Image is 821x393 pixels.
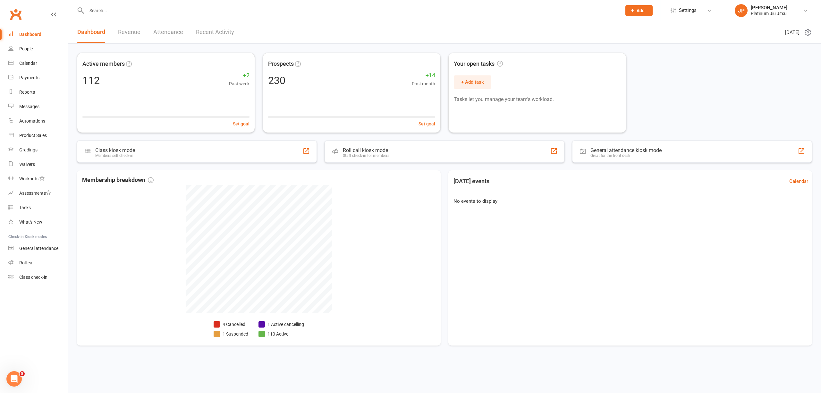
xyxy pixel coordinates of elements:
[95,153,135,158] div: Members self check-in
[8,201,68,215] a: Tasks
[153,21,183,43] a: Attendance
[625,5,653,16] button: Add
[8,85,68,99] a: Reports
[19,162,35,167] div: Waivers
[8,186,68,201] a: Assessments
[8,172,68,186] a: Workouts
[196,21,234,43] a: Recent Activity
[19,260,34,265] div: Roll call
[751,11,787,16] div: Platinum Jiu Jitsu
[412,80,435,87] span: Past month
[343,153,389,158] div: Staff check-in for members
[6,371,22,387] iframe: Intercom live chat
[77,21,105,43] a: Dashboard
[454,59,503,69] span: Your open tasks
[214,330,248,337] li: 1 Suspended
[19,61,37,66] div: Calendar
[751,5,787,11] div: [PERSON_NAME]
[229,80,250,87] span: Past week
[8,241,68,256] a: General attendance kiosk mode
[343,147,389,153] div: Roll call kiosk mode
[8,6,24,22] a: Clubworx
[19,246,58,251] div: General attendance
[8,114,68,128] a: Automations
[590,153,662,158] div: Great for the front desk
[8,256,68,270] a: Roll call
[19,104,39,109] div: Messages
[19,75,39,80] div: Payments
[590,147,662,153] div: General attendance kiosk mode
[8,270,68,285] a: Class kiosk mode
[233,120,250,127] button: Set goal
[785,29,800,36] span: [DATE]
[214,321,248,328] li: 4 Cancelled
[679,3,697,18] span: Settings
[82,75,100,86] div: 112
[8,215,68,229] a: What's New
[268,75,285,86] div: 230
[95,147,135,153] div: Class kiosk mode
[735,4,748,17] div: JP
[19,191,51,196] div: Assessments
[419,120,435,127] button: Set goal
[412,71,435,80] span: +14
[8,56,68,71] a: Calendar
[258,330,304,337] li: 110 Active
[8,143,68,157] a: Gradings
[8,71,68,85] a: Payments
[19,205,31,210] div: Tasks
[19,275,47,280] div: Class check-in
[19,118,45,124] div: Automations
[446,192,815,210] div: No events to display
[82,59,125,69] span: Active members
[8,27,68,42] a: Dashboard
[789,177,808,185] a: Calendar
[118,21,140,43] a: Revenue
[85,6,617,15] input: Search...
[20,371,25,376] span: 5
[19,219,42,225] div: What's New
[19,176,38,181] div: Workouts
[8,42,68,56] a: People
[19,147,38,152] div: Gradings
[454,95,621,104] p: Tasks let you manage your team's workload.
[8,99,68,114] a: Messages
[258,321,304,328] li: 1 Active cancelling
[19,133,47,138] div: Product Sales
[448,175,495,187] h3: [DATE] events
[19,90,35,95] div: Reports
[637,8,645,13] span: Add
[8,157,68,172] a: Waivers
[229,71,250,80] span: +2
[19,32,41,37] div: Dashboard
[82,175,154,185] span: Membership breakdown
[268,59,294,69] span: Prospects
[19,46,33,51] div: People
[454,75,491,89] button: + Add task
[8,128,68,143] a: Product Sales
